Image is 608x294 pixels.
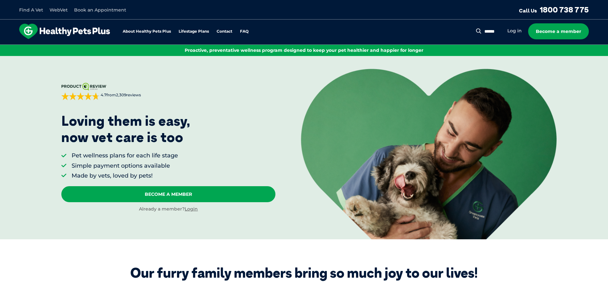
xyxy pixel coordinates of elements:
div: Our furry family members bring so much joy to our lives! [130,265,478,281]
span: from [100,92,141,98]
a: Become a member [528,23,589,39]
a: Contact [217,29,232,34]
a: Call Us1800 738 775 [519,5,589,14]
li: Pet wellness plans for each life stage [72,152,178,160]
button: Search [475,28,483,34]
span: Call Us [519,7,537,14]
span: 2,309 reviews [116,92,141,97]
a: Lifestage Plans [179,29,209,34]
a: Book an Appointment [74,7,126,13]
a: WebVet [50,7,68,13]
div: Already a member? [61,206,275,212]
a: FAQ [240,29,249,34]
a: 4.7from2,309reviews [61,83,275,100]
p: Loving them is easy, now vet care is too [61,113,190,145]
a: Find A Vet [19,7,43,13]
li: Simple payment options available [72,162,178,170]
img: <p>Loving them is easy, <br /> now vet care is too</p> [301,69,557,239]
img: hpp-logo [19,24,110,39]
a: Become A Member [61,186,275,202]
strong: 4.7 [101,92,106,97]
span: Proactive, preventative wellness program designed to keep your pet healthier and happier for longer [185,47,423,53]
a: Log in [507,28,522,34]
a: About Healthy Pets Plus [123,29,171,34]
a: Login [185,206,198,212]
li: Made by vets, loved by pets! [72,172,178,180]
div: 4.7 out of 5 stars [61,92,100,100]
